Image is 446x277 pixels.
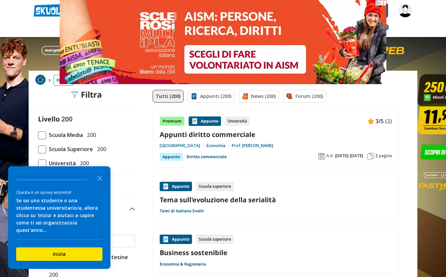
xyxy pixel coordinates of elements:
a: Ricerca [54,75,73,86]
a: Prof. [PERSON_NAME] [232,143,273,148]
span: 200 [84,131,96,139]
a: Temi di Italiano Svolti [160,208,204,214]
button: Inizia [16,247,102,261]
span: Scuola Superiore [46,145,93,153]
img: Appunti contenuto [191,118,198,125]
div: Appunto [189,116,221,126]
span: (2) [385,117,392,126]
a: Business sostenibile [160,248,392,257]
a: Economia & Ragioneria [160,262,206,267]
img: Apri e chiudi sezione [130,208,135,210]
div: Premium [160,116,185,126]
img: Filtra filtri mobile [71,91,78,98]
label: Livello [38,114,60,124]
a: Tema sull'evoluzione della serialità [160,195,392,204]
span: pagine [379,153,392,159]
span: Università [46,159,76,168]
img: Forum filtro contenuto [286,93,293,100]
div: Appunto [160,153,183,161]
img: Home [35,75,45,85]
div: Università [225,116,250,126]
button: Close the survey [93,171,106,184]
a: Home [35,75,45,86]
img: Appunti contenuto [162,183,169,190]
span: 200 [94,145,106,153]
a: News (200) [238,90,279,103]
a: Economia [206,143,232,148]
a: Appunti diritto commerciale [160,130,392,139]
div: Survey [8,166,110,269]
span: Scuola Media [46,131,83,139]
span: A.A. [326,153,334,159]
span: [DATE]-[DATE] [335,153,363,159]
div: Scuola superiore [196,182,234,191]
img: Appunti filtro contenuto [191,93,197,100]
a: Appunti (200) [188,90,234,103]
div: Se sei uno studente o una studentessa universitario/a, allora clicca su 'Inizia' e aiutaci a capi... [16,197,102,234]
a: Tutti (200) [153,90,184,103]
span: 2 [375,153,378,159]
img: Pagine [367,153,374,160]
a: [GEOGRAPHIC_DATA] [160,143,206,148]
img: Appunti contenuto [368,118,374,125]
img: Cicciogun [398,3,412,18]
div: Questa è un survey anonima! [16,189,102,196]
div: Filtra [71,90,102,99]
span: 200 [61,114,72,124]
img: Anno accademico [318,153,325,160]
span: 200 [77,159,89,168]
img: News filtro contenuto [242,93,248,100]
img: Appunti contenuto [162,236,169,243]
div: Scuola superiore [196,235,234,244]
span: 3/5 [376,117,384,126]
div: Appunto [160,235,192,244]
div: Appunto [160,182,192,191]
a: Forum (200) [283,90,326,103]
a: Diritto commerciale [187,153,227,161]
